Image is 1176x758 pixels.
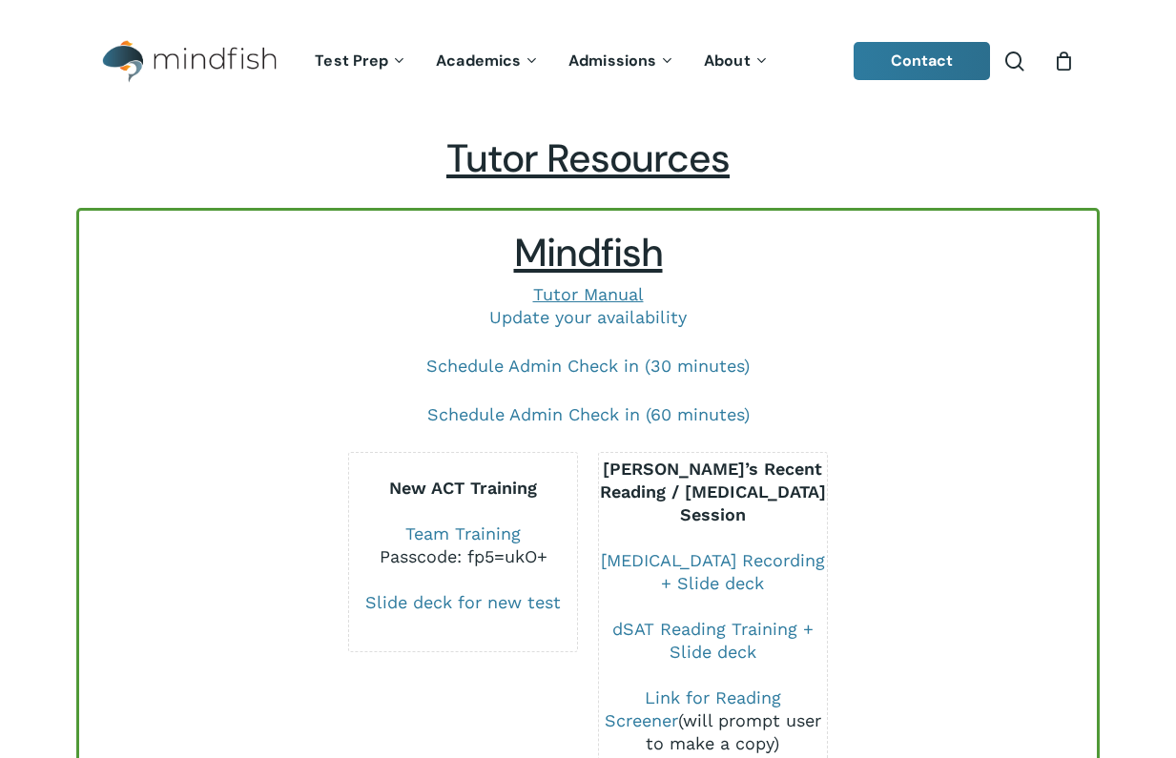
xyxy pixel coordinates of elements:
[315,51,388,71] span: Test Prep
[605,687,781,730] a: Link for Reading Screener
[568,51,656,71] span: Admissions
[599,686,827,755] div: (will prompt user to make a copy)
[389,478,537,498] b: New ACT Training
[446,133,730,184] span: Tutor Resources
[612,619,814,662] a: dSAT Reading Training + Slide deck
[365,592,561,612] a: Slide deck for new test
[422,53,554,70] a: Academics
[533,284,644,304] a: Tutor Manual
[436,51,521,71] span: Academics
[300,26,783,97] nav: Main Menu
[514,228,663,278] span: Mindfish
[427,404,750,424] a: Schedule Admin Check in (60 minutes)
[891,51,954,71] span: Contact
[426,356,750,376] a: Schedule Admin Check in (30 minutes)
[690,53,784,70] a: About
[300,53,422,70] a: Test Prep
[704,51,751,71] span: About
[600,459,826,524] b: [PERSON_NAME]’s Recent Reading / [MEDICAL_DATA] Session
[554,53,690,70] a: Admissions
[854,42,991,80] a: Contact
[1053,51,1074,72] a: Cart
[489,307,687,327] a: Update your availability
[601,550,825,593] a: [MEDICAL_DATA] Recording + Slide deck
[76,26,1100,97] header: Main Menu
[405,523,521,543] a: Team Training
[349,545,577,568] div: Passcode: fp5=ukO+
